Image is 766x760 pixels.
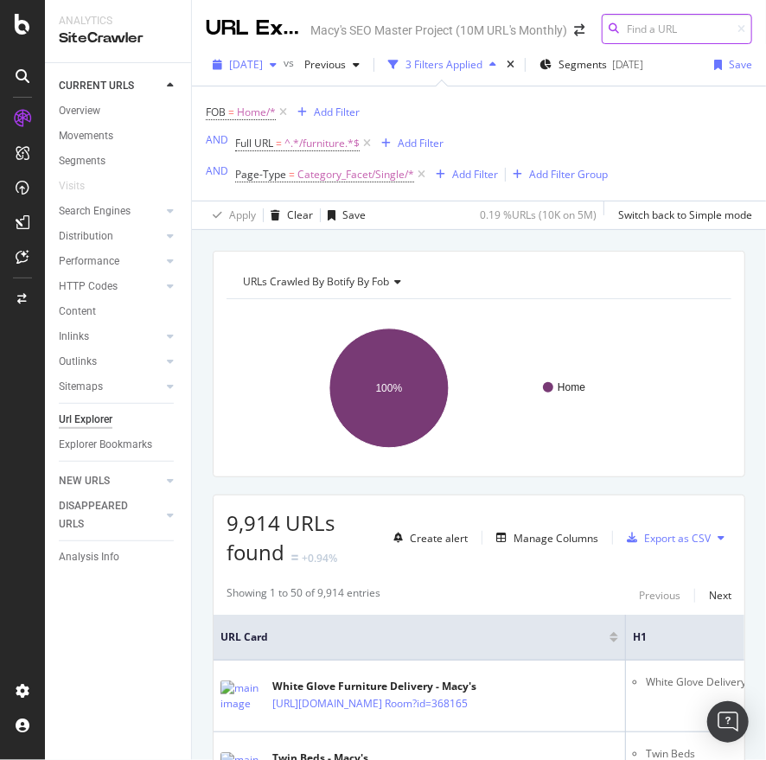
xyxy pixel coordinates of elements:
[272,695,468,712] a: [URL][DOMAIN_NAME] Room?id=368165
[264,201,313,229] button: Clear
[452,167,498,182] div: Add Filter
[59,303,179,321] a: Content
[59,378,162,396] a: Sitemaps
[503,56,518,73] div: times
[228,105,234,119] span: =
[489,527,598,548] button: Manage Columns
[206,132,228,147] div: AND
[59,353,162,371] a: Outlinks
[310,22,567,39] div: Macy's SEO Master Project (10M URL's Monthly)
[59,77,134,95] div: CURRENT URLS
[229,208,256,222] div: Apply
[220,680,264,712] img: main image
[237,100,276,125] span: Home/*
[272,679,543,694] div: White Glove Furniture Delivery - Macy's
[59,202,162,220] a: Search Engines
[297,163,414,187] span: Category_Facet/Single/*
[206,51,284,79] button: [DATE]
[59,411,112,429] div: Url Explorer
[410,531,468,546] div: Create alert
[227,313,720,463] svg: A chart.
[639,585,680,606] button: Previous
[59,252,119,271] div: Performance
[289,167,295,182] span: =
[429,164,498,185] button: Add Filter
[239,268,716,296] h4: URLs Crawled By Botify By fob
[386,524,468,552] button: Create alert
[59,202,131,220] div: Search Engines
[59,436,179,454] a: Explorer Bookmarks
[59,278,162,296] a: HTTP Codes
[59,378,103,396] div: Sitemaps
[206,163,228,178] div: AND
[59,14,177,29] div: Analytics
[59,303,96,321] div: Content
[398,136,444,150] div: Add Filter
[342,208,366,222] div: Save
[59,227,113,246] div: Distribution
[227,585,380,606] div: Showing 1 to 50 of 9,914 entries
[59,278,118,296] div: HTTP Codes
[611,201,752,229] button: Switch back to Simple mode
[206,105,226,119] span: FOB
[227,508,335,566] span: 9,914 URLs found
[574,24,584,36] div: arrow-right-arrow-left
[235,167,286,182] span: Page-Type
[59,548,119,566] div: Analysis Info
[59,29,177,48] div: SiteCrawler
[59,472,162,490] a: NEW URLS
[59,497,146,533] div: DISAPPEARED URLS
[59,328,89,346] div: Inlinks
[59,328,162,346] a: Inlinks
[206,201,256,229] button: Apply
[59,177,102,195] a: Visits
[59,411,179,429] a: Url Explorer
[59,472,110,490] div: NEW URLS
[59,77,162,95] a: CURRENT URLS
[529,167,608,182] div: Add Filter Group
[276,136,282,150] span: =
[612,57,643,72] div: [DATE]
[620,524,711,552] button: Export as CSV
[533,51,650,79] button: Segments[DATE]
[709,588,731,603] div: Next
[59,152,179,170] a: Segments
[558,381,585,393] text: Home
[644,531,711,546] div: Export as CSV
[639,588,680,603] div: Previous
[729,57,752,72] div: Save
[514,531,598,546] div: Manage Columns
[297,57,346,72] span: Previous
[381,51,503,79] button: 3 Filters Applied
[59,152,105,170] div: Segments
[618,208,752,222] div: Switch back to Simple mode
[506,164,608,185] button: Add Filter Group
[206,163,228,179] button: AND
[405,57,482,72] div: 3 Filters Applied
[602,14,752,44] input: Find a URL
[243,274,389,289] span: URLs Crawled By Botify By fob
[291,555,298,560] img: Equal
[59,127,113,145] div: Movements
[480,208,597,222] div: 0.19 % URLs ( 10K on 5M )
[321,201,366,229] button: Save
[59,436,152,454] div: Explorer Bookmarks
[229,57,263,72] span: 2025 Sep. 18th
[59,127,179,145] a: Movements
[374,133,444,154] button: Add Filter
[709,585,731,606] button: Next
[59,177,85,195] div: Visits
[302,551,337,565] div: +0.94%
[59,102,179,120] a: Overview
[59,497,162,533] a: DISAPPEARED URLS
[297,51,367,79] button: Previous
[559,57,607,72] span: Segments
[59,353,97,371] div: Outlinks
[235,136,273,150] span: Full URL
[284,55,297,70] span: vs
[314,105,360,119] div: Add Filter
[376,382,403,394] text: 100%
[220,629,605,645] span: URL Card
[206,131,228,148] button: AND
